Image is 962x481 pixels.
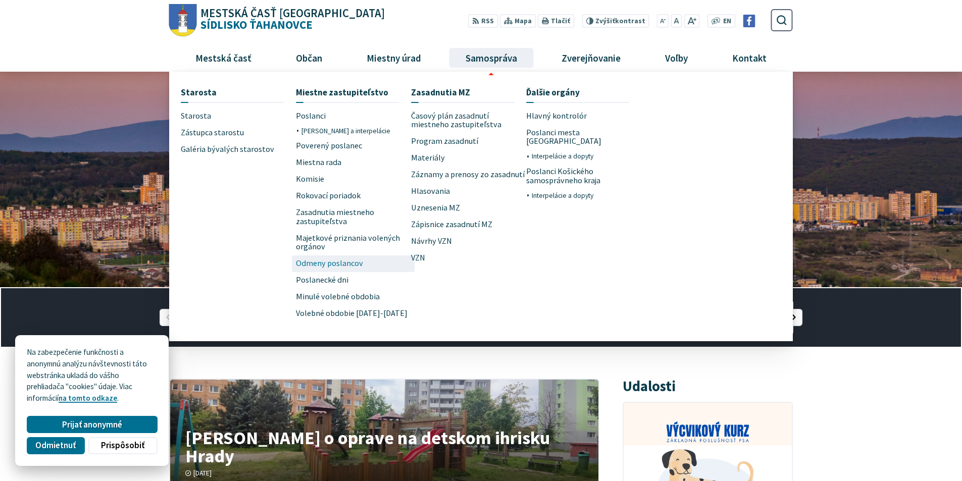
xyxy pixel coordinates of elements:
span: Odmeny poslancov [296,255,363,272]
span: Kontakt [729,44,771,71]
span: Mestská časť [191,44,255,71]
img: Prejsť na Facebook stránku [743,15,755,27]
a: [PERSON_NAME] a interpelácie [301,124,411,137]
a: Interpelácie a dopyty [532,189,641,202]
span: Voľby [662,44,692,71]
a: Hlasovania [411,183,526,200]
span: VZN [411,250,425,266]
span: Ďalšie orgány [526,83,580,102]
a: Materiály [411,150,526,167]
span: RSS [481,16,494,27]
a: Poslanci mesta [GEOGRAPHIC_DATA] [526,124,641,150]
a: Volebné obdobie [DATE]-[DATE] [296,305,411,322]
a: Majetkové priznania volených orgánov [296,230,411,255]
a: Poverený poslanec [296,138,411,154]
a: RSS [468,14,498,28]
span: Miestna rada [296,154,341,171]
a: Voľby [647,44,706,71]
a: Zasadnutia miestneho zastupiteľstva [296,204,411,230]
span: kontrast [595,17,645,25]
span: Zasadnutia MZ [411,83,470,102]
span: Hlasovania [411,183,450,200]
a: Samospráva [447,44,536,71]
span: Komisie [296,171,324,187]
span: Volebné obdobie [DATE]-[DATE] [296,305,408,322]
a: Minulé volebné obdobia [296,289,411,305]
a: Komisie [296,171,411,187]
span: Starosta [181,108,211,124]
a: Starosta [181,108,296,124]
span: Poverený poslanec [296,138,362,154]
span: [PERSON_NAME] a interpelácie [301,124,390,137]
img: Prejsť na domovskú stránku [169,4,197,37]
a: Logo Sídlisko Ťahanovce, prejsť na domovskú stránku. [169,4,385,37]
span: Miestne zastupiteľstvo [296,83,388,102]
span: Samospráva [462,44,521,71]
span: Občan [292,44,326,71]
span: Uznesenia MZ [411,200,460,217]
span: Mestská časť [GEOGRAPHIC_DATA] [200,8,385,19]
span: Zverejňovanie [558,44,624,71]
button: Prijať anonymné [27,416,157,433]
a: Interpelácie a dopyty [532,150,641,163]
span: Tlačiť [551,17,570,25]
span: Program zasadnutí [411,133,478,150]
span: Zástupca starostu [181,124,244,141]
span: Záznamy a prenosy zo zasadnutí [411,167,525,183]
a: Mapa [500,14,536,28]
span: Hlavný kontrolór [526,108,587,124]
button: Odmietnuť [27,437,84,454]
a: Zverejňovanie [543,44,639,71]
a: Miestny úrad [348,44,439,71]
a: na tomto odkaze [59,393,117,403]
p: Na zabezpečenie funkčnosti a anonymnú analýzu návštevnosti táto webstránka ukladá do vášho prehli... [27,347,157,404]
a: Časový plán zasadnutí miestneho zastupiteľstva [411,108,526,133]
span: Mapa [515,16,532,27]
button: Zvýšiťkontrast [582,14,649,28]
a: Zástupca starostu [181,124,296,141]
span: Materiály [411,150,445,167]
a: Program zasadnutí [411,133,526,150]
span: [DATE] [193,469,212,477]
a: Kontakt [714,44,785,71]
span: Starosta [181,83,217,102]
a: Zasadnutia MZ [411,83,515,102]
a: Zápisnice zasadnutí MZ [411,217,526,233]
a: EN [721,16,734,27]
div: Nasledujúci slajd [785,309,802,326]
span: Poslanecké dni [296,272,348,289]
a: Občan [277,44,340,71]
a: Návrhy VZN [411,233,526,250]
span: Prispôsobiť [101,440,144,451]
a: Poslanci Košického samosprávneho kraja [526,163,641,189]
a: Poslanecké dni [296,272,411,289]
a: Rokovací poriadok [296,187,411,204]
a: Galéria bývalých starostov [181,141,296,157]
span: Interpelácie a dopyty [532,150,593,163]
span: Galéria bývalých starostov [181,141,274,157]
a: Starosta [181,83,284,102]
a: Poslanci [296,108,411,124]
a: Odmeny poslancov [296,255,411,272]
h3: Udalosti [623,379,676,394]
button: Zväčšiť veľkosť písma [684,14,699,28]
button: Zmenšiť veľkosť písma [657,14,669,28]
span: Odmietnuť [35,440,76,451]
button: Tlačiť [538,14,574,28]
a: VZN [411,250,526,266]
a: Miestne zastupiteľstvo [296,83,399,102]
span: Zápisnice zasadnutí MZ [411,217,492,233]
span: Interpelácie a dopyty [532,189,593,202]
span: Minulé volebné obdobia [296,289,380,305]
h4: [PERSON_NAME] o oprave na detskom ihrisku Hrady [185,429,583,465]
span: Prijať anonymné [62,419,122,430]
h1: Sídlisko Ťahanovce [197,8,385,31]
div: Predošlý slajd [160,309,177,326]
a: Uznesenia MZ [411,200,526,217]
a: Hlavný kontrolór [526,108,641,124]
